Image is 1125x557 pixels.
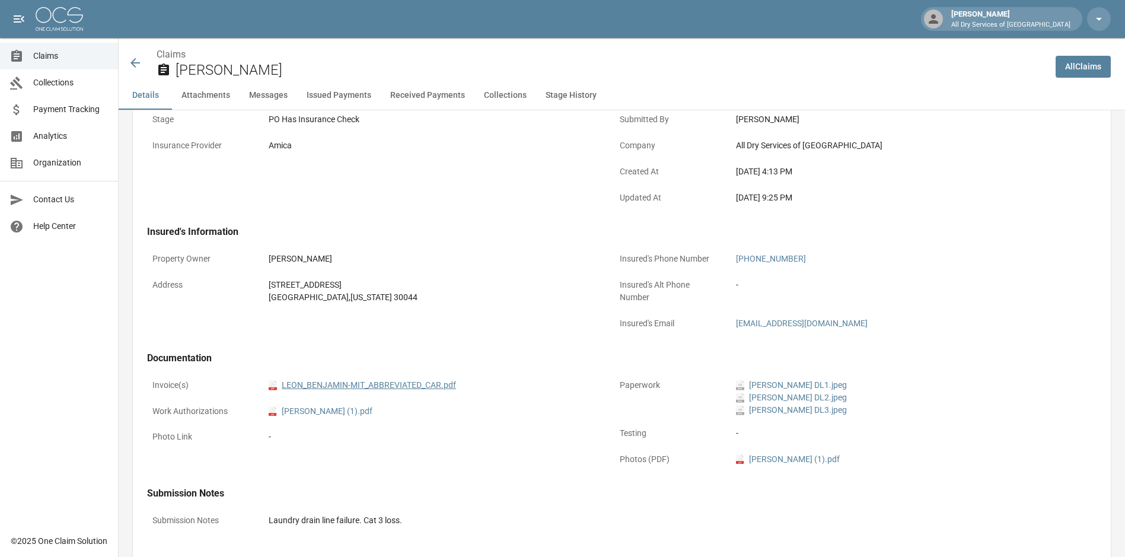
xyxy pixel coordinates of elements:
p: Address [147,273,254,297]
p: Insured's Alt Phone Number [614,273,721,309]
button: Issued Payments [297,81,381,110]
a: [EMAIL_ADDRESS][DOMAIN_NAME] [736,319,868,328]
div: [PERSON_NAME] [269,253,595,265]
a: jpeg[PERSON_NAME] DL3.jpeg [736,404,847,416]
p: Insured's Email [614,312,721,335]
div: All Dry Services of [GEOGRAPHIC_DATA] [736,139,1062,152]
div: [DATE] 4:13 PM [736,165,1062,178]
span: Payment Tracking [33,103,109,116]
a: jpeg[PERSON_NAME] DL1.jpeg [736,379,847,392]
span: Help Center [33,220,109,233]
button: Received Payments [381,81,474,110]
p: Updated At [614,186,721,209]
h4: Insured's Information [147,226,1067,238]
p: Work Authorizations [147,400,254,423]
p: Created At [614,160,721,183]
p: Company [614,134,721,157]
span: Organization [33,157,109,169]
button: open drawer [7,7,31,31]
div: - [736,279,1062,291]
span: Contact Us [33,193,109,206]
p: Testing [614,422,721,445]
span: Analytics [33,130,109,142]
div: Laundry drain line failure. Cat 3 loss. [269,514,1062,527]
button: Messages [240,81,297,110]
h4: Documentation [147,352,1067,364]
div: PO Has Insurance Check [269,113,595,126]
a: pdf[PERSON_NAME] (1).pdf [269,405,372,418]
p: All Dry Services of [GEOGRAPHIC_DATA] [951,20,1070,30]
div: [PERSON_NAME] [736,113,1062,126]
div: anchor tabs [119,81,1125,110]
p: Photo Link [147,425,254,448]
button: Collections [474,81,536,110]
span: Collections [33,77,109,89]
p: Insured's Phone Number [614,247,721,270]
p: Photos (PDF) [614,448,721,471]
a: [PHONE_NUMBER] [736,254,806,263]
div: [GEOGRAPHIC_DATA] , [US_STATE] 30044 [269,291,595,304]
button: Stage History [536,81,606,110]
img: ocs-logo-white-transparent.png [36,7,83,31]
a: pdf[PERSON_NAME] (1).pdf [736,453,840,466]
h4: Submission Notes [147,488,1067,499]
div: Amica [269,139,595,152]
p: Submitted By [614,108,721,131]
button: Attachments [172,81,240,110]
button: Details [119,81,172,110]
div: © 2025 One Claim Solution [11,535,107,547]
span: Claims [33,50,109,62]
p: Stage [147,108,254,131]
div: - [736,427,1062,440]
p: Invoice(s) [147,374,254,397]
p: Submission Notes [147,509,254,532]
p: Property Owner [147,247,254,270]
a: AllClaims [1056,56,1111,78]
nav: breadcrumb [157,47,1046,62]
h2: [PERSON_NAME] [176,62,1046,79]
p: Insurance Provider [147,134,254,157]
p: Paperwork [614,374,721,397]
a: pdfLEON_BENJAMIN-MIT_ABBREVIATED_CAR.pdf [269,379,456,392]
div: - [269,431,595,443]
div: [PERSON_NAME] [946,8,1075,30]
div: [DATE] 9:25 PM [736,192,1062,204]
div: [STREET_ADDRESS] [269,279,595,291]
a: Claims [157,49,186,60]
a: jpeg[PERSON_NAME] DL2.jpeg [736,392,847,404]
